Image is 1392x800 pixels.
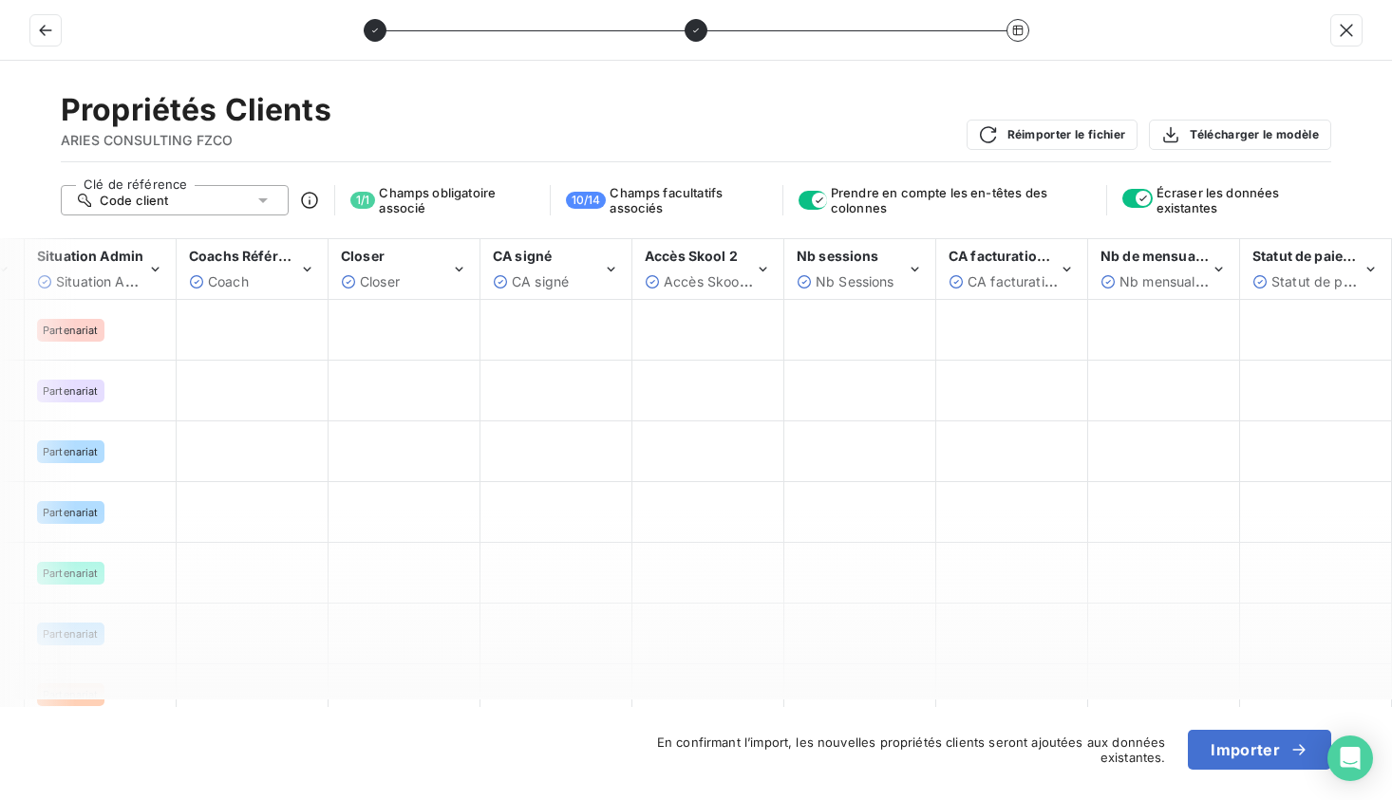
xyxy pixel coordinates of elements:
[43,507,99,518] span: Partenariat
[643,735,1165,765] span: En confirmant l’import, les nouvelles propriétés clients seront ajoutées aux données existantes.
[797,248,879,264] span: Nb sessions
[645,248,738,264] span: Accès Skool 2
[1327,735,1373,781] div: Open Intercom Messenger
[61,91,331,129] h2: Propriétés Clients
[25,239,177,300] th: Situation Admin
[379,185,534,215] span: Champs obligatoire associé
[566,192,607,209] span: 10 / 14
[1088,239,1240,300] th: Nb de mensualités
[189,248,299,264] span: Coachs Référent
[341,248,385,264] span: Closer
[43,446,99,457] span: Partenariat
[1149,120,1331,150] button: Télécharger le modèle
[967,120,1138,150] button: Réimporter le fichier
[632,239,784,300] th: Accès Skool 2
[56,273,156,289] span: Situation Admin
[177,239,329,300] th: Coachs Référent
[61,131,331,150] span: ARIES CONSULTING FZCO
[43,628,99,640] span: Partenariat
[936,239,1088,300] th: CA facturation intégrale
[37,248,143,264] span: Situation Admin
[43,385,99,397] span: Partenariat
[1157,185,1331,215] span: Écraser les données existantes
[208,273,249,289] span: Coach
[350,192,375,209] span: 1 / 1
[968,273,1119,289] span: CA facturation intégrale
[512,273,569,289] span: CA signé
[360,273,400,289] span: Closer
[1119,273,1217,289] span: Nb mensualités
[493,248,552,264] span: CA signé
[480,239,632,300] th: CA signé
[43,689,99,700] span: Partenariat
[664,273,755,289] span: Accès Skool 2
[43,567,99,579] span: Partenariat
[831,185,1091,215] span: Prendre en compte les en-têtes des colonnes
[1188,730,1331,770] button: Importer
[784,239,936,300] th: Nb sessions
[43,325,99,336] span: Partenariat
[949,248,1108,264] span: CA facturation intégrale
[610,185,766,215] span: Champs facultatifs associés
[329,239,480,300] th: Closer
[1252,248,1377,264] span: Statut de paiement
[1100,248,1224,264] span: Nb de mensualités
[100,193,169,208] span: Code client
[1240,239,1392,300] th: Statut de paiement
[816,273,894,289] span: Nb Sessions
